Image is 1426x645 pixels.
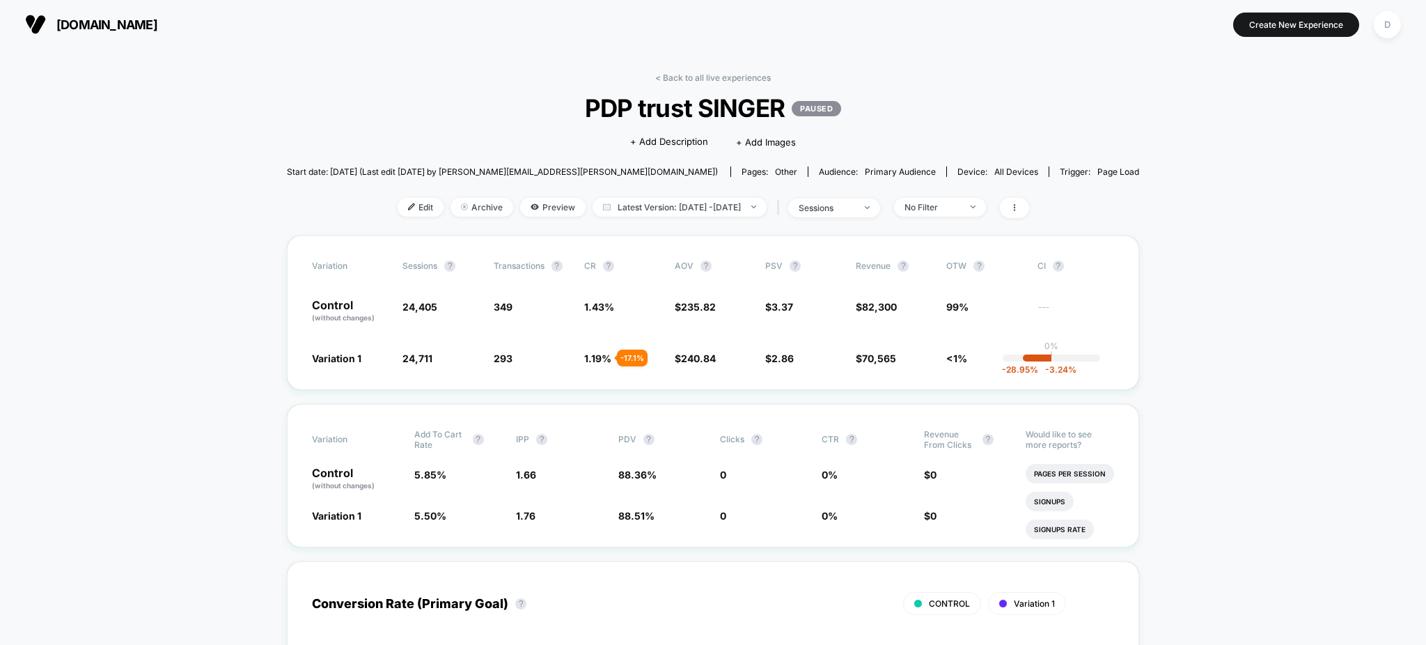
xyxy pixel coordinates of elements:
span: -3.24 % [1038,364,1076,375]
button: ? [982,434,994,445]
span: CR [584,261,596,271]
span: CTR [822,434,839,444]
span: $ [765,301,793,313]
span: + Add Images [736,137,796,148]
span: 24,711 [402,352,432,364]
span: Edit [398,198,444,217]
span: Clicks [720,434,744,444]
span: 0 [720,510,726,522]
button: ? [751,434,762,445]
span: 235.82 [681,301,716,313]
span: 0 [930,510,937,522]
p: | [1050,351,1053,362]
span: 70,565 [862,352,896,364]
span: PDP trust SINGER [329,93,1096,123]
span: Revenue [856,261,891,271]
p: 0% [1044,341,1058,351]
span: 99% [946,301,969,313]
span: (without changes) [312,313,375,322]
img: end [865,206,870,209]
img: end [971,205,976,208]
button: ? [700,261,712,272]
button: ? [473,434,484,445]
li: Pages Per Session [1026,464,1114,483]
span: Transactions [494,261,544,271]
div: Pages: [742,166,797,177]
span: $ [924,510,937,522]
span: PDV [618,434,636,444]
span: 1.19 % [584,352,611,364]
li: Signups [1026,492,1074,511]
div: Trigger: [1060,166,1139,177]
div: D [1374,11,1401,38]
span: 3.37 [771,301,793,313]
div: No Filter [904,202,960,212]
img: calendar [603,203,611,210]
span: $ [765,352,794,364]
span: <1% [946,352,967,364]
span: Device: [946,166,1049,177]
button: D [1370,10,1405,39]
span: (without changes) [312,481,375,490]
span: PSV [765,261,783,271]
button: ? [643,434,655,445]
p: PAUSED [792,101,841,116]
span: 1.76 [516,510,535,522]
button: ? [444,261,455,272]
span: Variation [312,429,389,450]
span: $ [856,352,896,364]
span: $ [675,301,716,313]
p: Control [312,300,389,323]
span: 1.66 [516,469,536,481]
span: Page Load [1097,166,1139,177]
span: --- [1037,303,1114,323]
span: Start date: [DATE] (Last edit [DATE] by [PERSON_NAME][EMAIL_ADDRESS][PERSON_NAME][DOMAIN_NAME]) [287,166,718,177]
span: Preview [520,198,586,217]
span: Sessions [402,261,437,271]
span: Variation 1 [312,352,361,364]
span: [DOMAIN_NAME] [56,17,157,32]
span: + Add Description [630,135,708,149]
button: ? [973,261,985,272]
span: Variation [312,261,389,272]
span: CONTROL [929,598,970,609]
button: ? [536,434,547,445]
span: Primary Audience [865,166,936,177]
span: $ [675,352,716,364]
span: 349 [494,301,512,313]
span: 82,300 [862,301,897,313]
button: ? [790,261,801,272]
span: 2.86 [771,352,794,364]
span: 88.51 % [618,510,655,522]
span: OTW [946,261,1023,272]
span: Variation 1 [312,510,361,522]
p: Would like to see more reports? [1026,429,1113,450]
div: Audience: [819,166,936,177]
span: $ [924,469,937,481]
span: 0 [930,469,937,481]
span: Add To Cart Rate [414,429,466,450]
img: end [461,203,468,210]
img: edit [408,203,415,210]
span: IPP [516,434,529,444]
span: CI [1037,261,1114,272]
span: | [774,198,788,218]
button: ? [846,434,857,445]
span: other [775,166,797,177]
span: all devices [994,166,1038,177]
button: ? [603,261,614,272]
span: 293 [494,352,512,364]
button: ? [551,261,563,272]
span: 88.36 % [618,469,657,481]
span: Variation 1 [1014,598,1055,609]
button: [DOMAIN_NAME] [21,13,162,36]
p: Control [312,467,400,491]
img: Visually logo [25,14,46,35]
span: Latest Version: [DATE] - [DATE] [593,198,767,217]
span: 240.84 [681,352,716,364]
a: < Back to all live experiences [655,72,771,83]
div: - 17.1 % [617,350,648,366]
span: $ [856,301,897,313]
span: 1.43 % [584,301,614,313]
span: 24,405 [402,301,437,313]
